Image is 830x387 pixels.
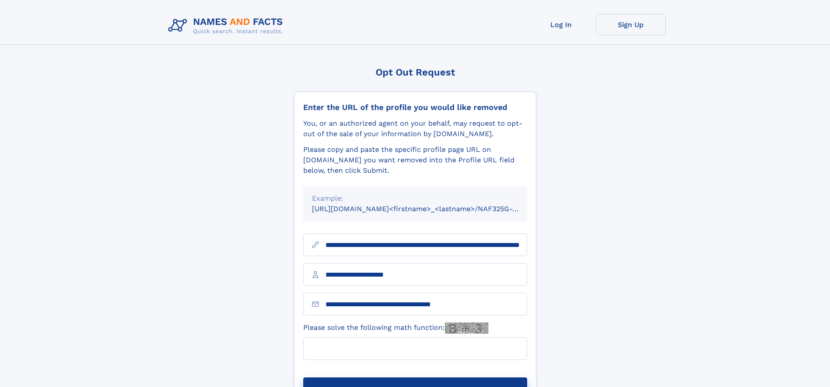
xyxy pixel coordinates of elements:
div: You, or an authorized agent on your behalf, may request to opt-out of the sale of your informatio... [303,118,527,139]
div: Please copy and paste the specific profile page URL on [DOMAIN_NAME] you want removed into the Pr... [303,144,527,176]
a: Log In [526,14,596,35]
div: Example: [312,193,518,204]
div: Opt Out Request [294,67,536,78]
a: Sign Up [596,14,666,35]
img: Logo Names and Facts [165,14,290,38]
div: Enter the URL of the profile you would like removed [303,103,527,112]
small: [URL][DOMAIN_NAME]<firstname>_<lastname>/NAF325G-xxxxxxxx [312,205,544,213]
label: Please solve the following math function: [303,322,488,334]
